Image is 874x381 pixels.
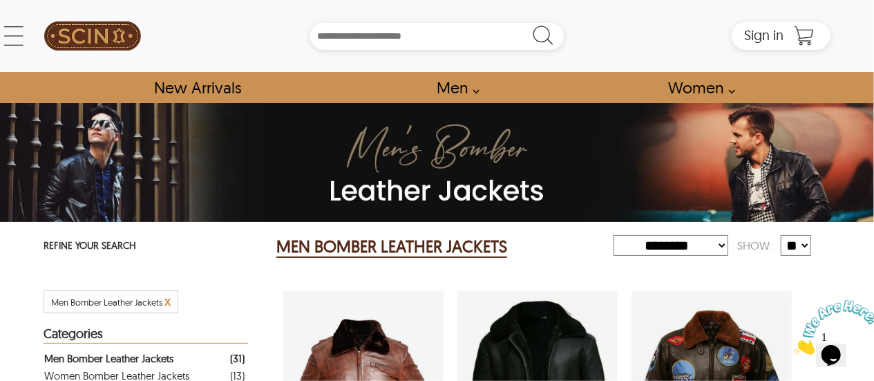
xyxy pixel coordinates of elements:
[652,72,743,103] a: Shop Women Leather Jackets
[164,297,171,308] a: Cancel Filter
[44,327,248,344] div: Heading Filter Men Bomber Leather Jackets by Categories
[138,72,256,103] a: Shop New Arrivals
[6,6,11,17] span: 1
[276,236,507,258] h2: MEN BOMBER LEATHER JACKETS
[744,26,783,44] span: Sign in
[230,350,245,367] div: ( 31 )
[744,31,783,42] a: Sign in
[421,72,488,103] a: shop men's leather jackets
[276,233,598,261] div: Men Bomber Leather Jackets 31 Results Found
[44,350,245,367] a: Filter Men Bomber Leather Jackets
[728,234,781,258] div: Show:
[44,7,142,65] a: SCIN
[51,297,162,308] span: Filter Men Bomber Leather Jackets
[790,26,818,46] a: Shopping Cart
[6,6,91,60] img: Chat attention grabber
[788,295,874,360] iframe: chat widget
[44,350,173,367] div: Men Bomber Leather Jackets
[164,293,171,309] span: x
[44,7,141,65] img: SCIN
[44,236,248,257] p: REFINE YOUR SEARCH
